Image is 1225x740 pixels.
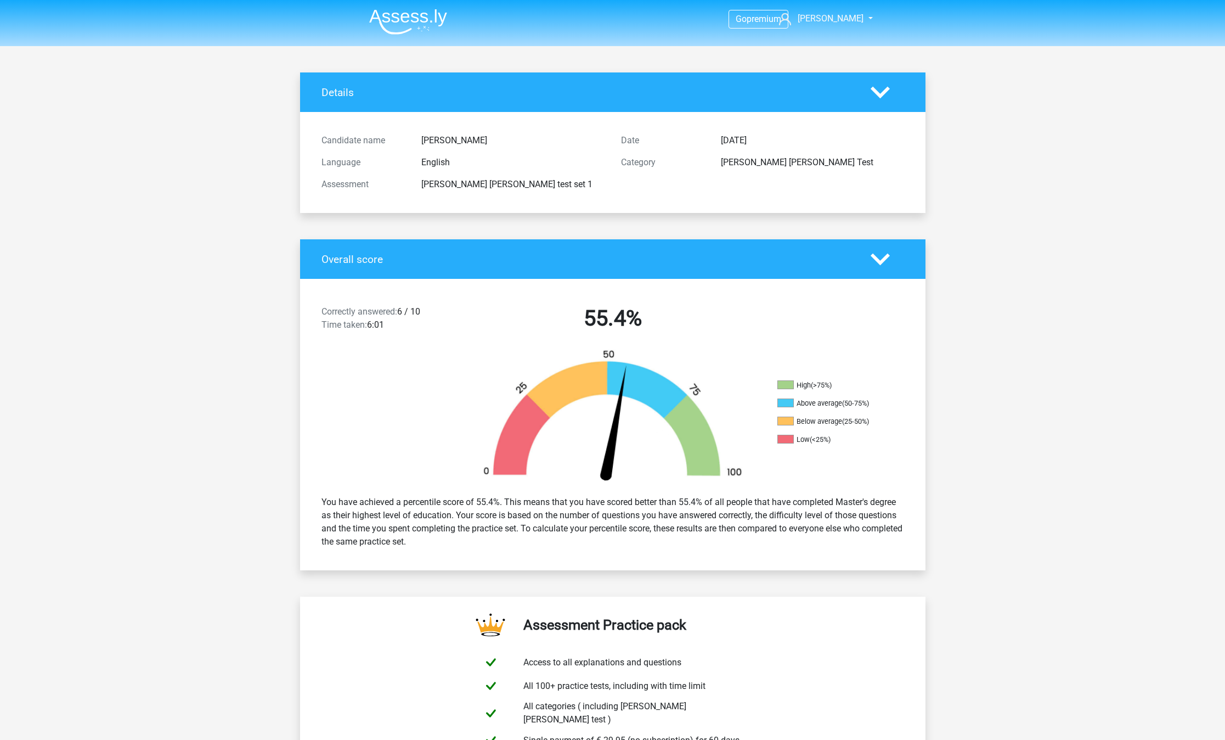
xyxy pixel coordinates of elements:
h4: Details [321,86,854,99]
span: [PERSON_NAME] [798,13,863,24]
img: 55.29014c7fce35.png [465,349,761,487]
span: Time taken: [321,319,367,330]
a: [PERSON_NAME] [775,12,865,25]
h2: 55.4% [471,305,754,332]
a: Gopremium [729,12,788,26]
div: (<25%) [810,435,831,444]
div: [PERSON_NAME] [413,134,613,147]
div: Candidate name [313,134,413,147]
div: Category [613,156,713,169]
div: (25-50%) [842,417,869,425]
span: Go [736,14,747,24]
li: Below average [777,417,887,427]
div: [PERSON_NAME] [PERSON_NAME] test set 1 [413,178,613,191]
div: Language [313,156,413,169]
div: [DATE] [713,134,912,147]
img: Assessly [369,9,447,35]
li: Low [777,435,887,445]
div: (50-75%) [842,399,869,407]
div: [PERSON_NAME] [PERSON_NAME] Test [713,156,912,169]
h4: Overall score [321,253,854,266]
li: High [777,380,887,390]
li: Above average [777,399,887,408]
div: 6 / 10 6:01 [313,305,463,336]
div: Date [613,134,713,147]
div: (>75%) [811,381,832,389]
div: You have achieved a percentile score of 55.4%. This means that you have scored better than 55.4% ... [313,491,912,553]
span: premium [747,14,781,24]
div: Assessment [313,178,413,191]
span: Correctly answered: [321,306,397,317]
div: English [413,156,613,169]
